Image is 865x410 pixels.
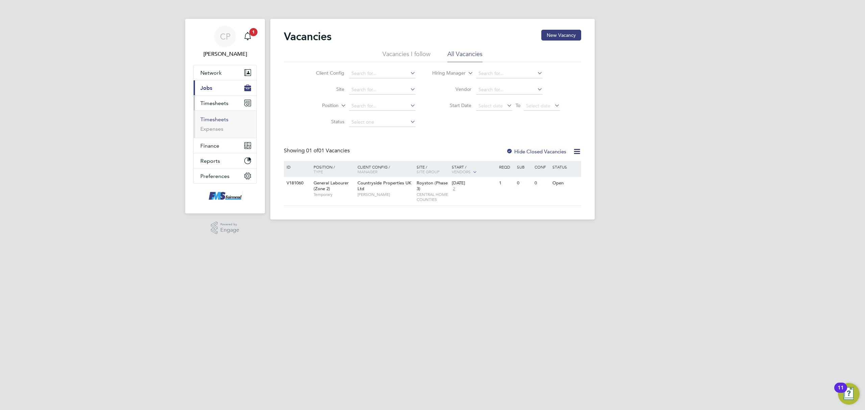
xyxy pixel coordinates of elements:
span: Countryside Properties UK Ltd [357,180,411,191]
input: Search for... [349,85,416,95]
div: Start / [450,161,497,178]
button: New Vacancy [541,30,581,41]
a: 1 [241,26,254,47]
span: [PERSON_NAME] [357,192,413,197]
span: Powered by [220,222,239,227]
span: Engage [220,227,239,233]
label: Hide Closed Vacancies [506,148,566,155]
span: CENTRAL HOME COUNTIES [417,192,449,202]
span: 01 of [306,147,318,154]
span: Type [314,169,323,174]
li: Vacancies I follow [382,50,430,62]
div: Position / [308,161,356,177]
button: Preferences [194,169,256,183]
div: Showing [284,147,351,154]
span: Reports [200,158,220,164]
span: Vendors [452,169,471,174]
label: Client Config [305,70,344,76]
button: Open Resource Center, 11 new notifications [838,383,860,405]
div: Reqd [497,161,515,173]
div: Timesheets [194,110,256,138]
div: 0 [533,177,550,189]
span: Preferences [200,173,229,179]
label: Vendor [432,86,471,92]
div: Conf [533,161,550,173]
button: Timesheets [194,96,256,110]
div: 1 [497,177,515,189]
span: 1 [249,28,257,36]
h2: Vacancies [284,30,331,43]
div: [DATE] [452,180,496,186]
label: Hiring Manager [427,70,466,77]
input: Search for... [349,101,416,111]
span: Site Group [417,169,440,174]
div: 11 [838,388,844,396]
span: Manager [357,169,377,174]
a: Go to home page [193,190,257,201]
span: Select date [526,103,550,109]
div: 0 [515,177,533,189]
span: Royston (Phase 3) [417,180,448,191]
input: Search for... [476,69,543,78]
div: Open [551,177,580,189]
span: Timesheets [200,100,228,106]
button: Reports [194,153,256,168]
label: Status [305,119,344,125]
div: V181060 [285,177,308,189]
span: Finance [200,143,219,149]
label: Start Date [432,102,471,108]
div: ID [285,161,308,173]
span: 01 Vacancies [306,147,350,154]
img: f-mead-logo-retina.png [207,190,243,201]
span: Temporary [314,192,354,197]
a: Expenses [200,126,223,132]
button: Network [194,65,256,80]
span: To [514,101,522,110]
div: Site / [415,161,450,177]
span: Select date [478,103,503,109]
span: 2 [452,186,456,192]
span: General Labourer (Zone 2) [314,180,349,191]
input: Search for... [476,85,543,95]
div: Sub [515,161,533,173]
input: Search for... [349,69,416,78]
nav: Main navigation [185,19,265,213]
a: Powered byEngage [211,222,240,234]
label: Site [305,86,344,92]
input: Select one [349,118,416,127]
div: Client Config / [356,161,415,177]
span: Network [200,70,222,76]
a: CP[PERSON_NAME] [193,26,257,58]
div: Status [551,161,580,173]
span: Callum Pridmore [193,50,257,58]
button: Finance [194,138,256,153]
a: Timesheets [200,116,228,123]
li: All Vacancies [447,50,483,62]
span: Jobs [200,85,212,91]
span: CP [220,32,230,41]
button: Jobs [194,80,256,95]
label: Position [300,102,339,109]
